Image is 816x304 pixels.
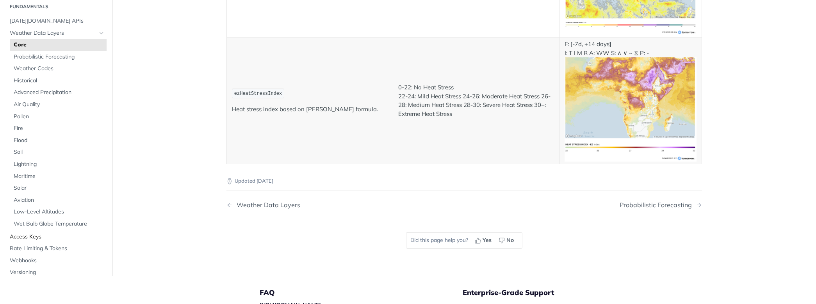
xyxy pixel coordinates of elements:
[14,220,105,228] span: Wet Bulb Globe Temperature
[10,218,107,230] a: Wet Bulb Globe Temperature
[10,135,107,146] a: Flood
[14,172,105,180] span: Maritime
[10,146,107,158] a: Soil
[10,206,107,218] a: Low-Level Altitudes
[10,110,107,122] a: Pollen
[6,243,107,254] a: Rate Limiting & Tokens
[565,105,697,113] span: Expand image
[14,41,105,49] span: Core
[472,235,496,246] button: Yes
[10,123,107,134] a: Fire
[234,91,282,96] span: ezHeatStressIndex
[6,255,107,267] a: Webhooks
[620,201,696,209] div: Probabilistic Forecasting
[6,231,107,242] a: Access Keys
[226,201,430,209] a: Previous Page: Weather Data Layers
[6,27,107,39] a: Weather Data LayersHide subpages for Weather Data Layers
[10,182,107,194] a: Solar
[406,232,522,249] div: Did this page help you?
[10,29,96,37] span: Weather Data Layers
[14,53,105,60] span: Probabilistic Forecasting
[10,39,107,51] a: Core
[14,148,105,156] span: Soil
[620,201,702,209] a: Next Page: Probabilistic Forecasting
[14,196,105,204] span: Aviation
[10,63,107,75] a: Weather Codes
[14,65,105,73] span: Weather Codes
[233,201,300,209] div: Weather Data Layers
[10,17,105,25] span: [DATE][DOMAIN_NAME] APIs
[496,235,518,246] button: No
[10,233,105,240] span: Access Keys
[14,112,105,120] span: Pollen
[14,77,105,85] span: Historical
[10,75,107,87] a: Historical
[14,208,105,216] span: Low-Level Altitudes
[10,51,107,62] a: Probabilistic Forecasting
[6,267,107,278] a: Versioning
[14,137,105,144] span: Flood
[483,236,492,244] span: Yes
[6,3,107,10] h2: Fundamentals
[14,124,105,132] span: Fire
[6,15,107,27] a: [DATE][DOMAIN_NAME] APIs
[506,236,514,244] span: No
[14,89,105,96] span: Advanced Precipitation
[10,87,107,98] a: Advanced Precipitation
[10,158,107,170] a: Lightning
[232,105,388,114] p: Heat stress index based on [PERSON_NAME] formula.
[565,40,697,162] p: F: [-7d, +14 days] I: T I M R A: WW S: ∧ ∨ ~ ⧖ P: -
[10,99,107,110] a: Air Quality
[14,184,105,192] span: Solar
[98,30,105,36] button: Hide subpages for Weather Data Layers
[260,288,463,297] h5: FAQ
[10,245,105,252] span: Rate Limiting & Tokens
[10,170,107,182] a: Maritime
[463,288,645,297] h5: Enterprise-Grade Support
[10,194,107,206] a: Aviation
[10,268,105,276] span: Versioning
[14,101,105,108] span: Air Quality
[226,177,702,185] p: Updated [DATE]
[14,160,105,168] span: Lightning
[398,83,554,118] p: 0-22: No Heat Stress 22-24: Mild Heat Stress 24-26: Moderate Heat Stress 26-28: Medium Heat Stres...
[226,194,702,217] nav: Pagination Controls
[10,257,105,265] span: Webhooks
